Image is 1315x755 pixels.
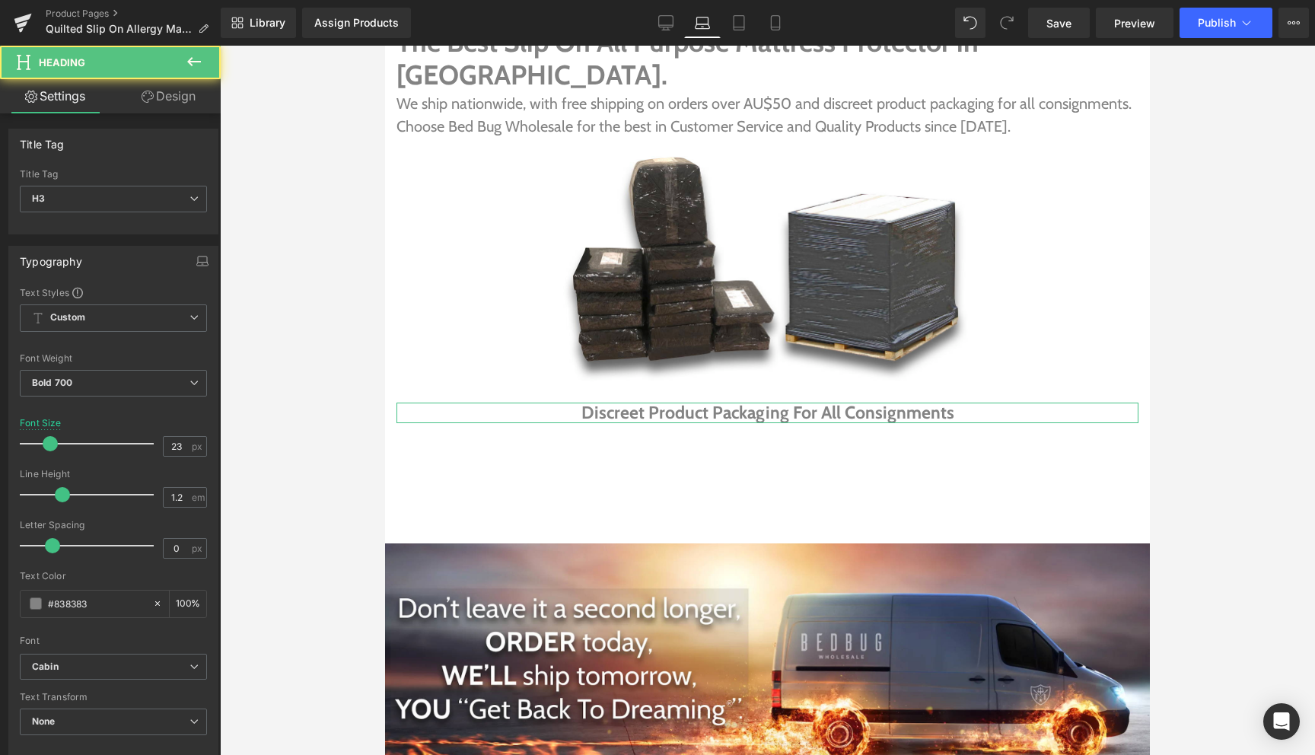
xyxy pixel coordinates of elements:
p: We ship nationwide, with free shipping on orders over AU$50 and discreet product packaging for al... [11,46,753,92]
span: Publish [1198,17,1236,29]
a: Preview [1096,8,1173,38]
b: H3 [32,193,45,204]
button: More [1278,8,1309,38]
span: Quilted Slip On Allergy Mattress Protector - Mattress Mate® [46,23,192,35]
div: Assign Products [314,17,399,29]
a: Laptop [684,8,721,38]
div: Line Height [20,469,207,479]
input: Color [48,595,145,612]
div: Open Intercom Messenger [1263,703,1300,740]
button: Publish [1180,8,1272,38]
i: Cabin [32,661,59,674]
div: Font Weight [20,353,207,364]
b: None [32,715,56,727]
div: Letter Spacing [20,520,207,530]
span: Save [1046,15,1071,31]
div: % [170,591,206,617]
button: Redo [992,8,1022,38]
span: px [192,543,205,553]
span: Preview [1114,15,1155,31]
a: New Library [221,8,296,38]
a: Design [113,79,224,113]
div: Font [20,636,207,646]
span: em [192,492,205,502]
b: Bold 700 [32,377,72,388]
div: Text Transform [20,692,207,702]
a: Mobile [757,8,794,38]
span: px [192,441,205,451]
button: Undo [955,8,985,38]
div: Typography [20,247,82,268]
div: Title Tag [20,169,207,180]
span: Library [250,16,285,30]
a: Desktop [648,8,684,38]
div: Text Styles [20,286,207,298]
b: Custom [50,311,85,324]
div: Text Color [20,571,207,581]
div: Font Size [20,418,62,428]
span: Heading [39,56,85,68]
a: Product Pages [46,8,221,20]
h3: Discreet Product Packaging For All Consignments [11,357,753,378]
div: Title Tag [20,129,65,151]
img: Allergy Bedding Packaging Australia [178,107,586,342]
a: Tablet [721,8,757,38]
